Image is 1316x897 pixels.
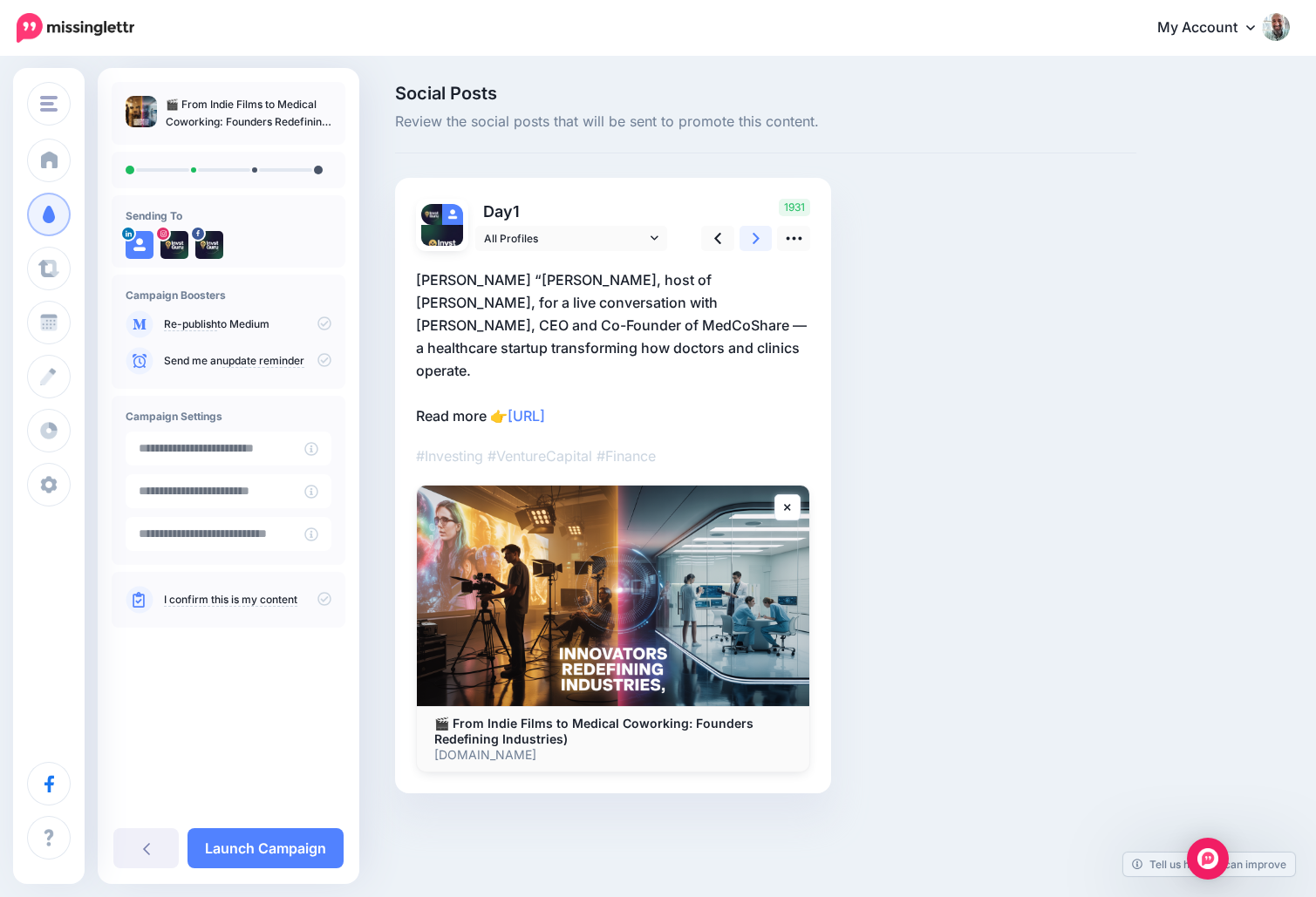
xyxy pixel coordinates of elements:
[416,445,810,467] p: #Investing #VentureCapital #Finance
[484,229,646,248] span: All Profiles
[40,96,58,112] img: menu.png
[508,407,545,425] a: [URL]
[513,202,520,221] span: 1
[166,96,331,131] p: 🎬 From Indie Films to Medical Coworking: Founders Redefining Industries)
[222,354,304,368] a: update reminder
[126,231,153,259] img: user_default_image.png
[421,225,463,267] img: 500636241_17843655336497570_6223560818517383544_n-bsa154745.jpg
[416,268,810,427] p: [PERSON_NAME] “[PERSON_NAME], host of [PERSON_NAME], for a live conversation with [PERSON_NAME], ...
[1140,7,1290,50] a: My Account
[195,231,223,259] img: 500306017_122099016968891698_547164407858047431_n-bsa154743.jpg
[421,204,442,225] img: 500306017_122099016968891698_547164407858047431_n-bsa154743.jpg
[164,353,331,369] p: Send me an
[126,96,157,127] img: 3457385e81618e2ac767445b4aa7b0fe_thumb.jpg
[475,226,667,251] a: All Profiles
[126,289,331,302] h4: Campaign Boosters
[395,111,1136,133] span: Review the social posts that will be sent to promote this content.
[1123,853,1295,876] a: Tell us how we can improve
[434,747,792,763] p: [DOMAIN_NAME]
[160,231,188,259] img: 500636241_17843655336497570_6223560818517383544_n-bsa154745.jpg
[1187,838,1229,880] div: Open Intercom Messenger
[164,317,217,331] a: Re-publish
[442,204,463,225] img: user_default_image.png
[417,486,809,705] img: 🎬 From Indie Films to Medical Coworking: Founders Redefining Industries)
[164,316,331,332] p: to Medium
[434,716,753,746] b: 🎬 From Indie Films to Medical Coworking: Founders Redefining Industries)
[395,85,1136,102] span: Social Posts
[779,199,810,216] span: 1931
[17,13,134,43] img: Missinglettr
[475,199,670,224] p: Day
[164,593,297,607] a: I confirm this is my content
[126,209,331,222] h4: Sending To
[126,410,331,423] h4: Campaign Settings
